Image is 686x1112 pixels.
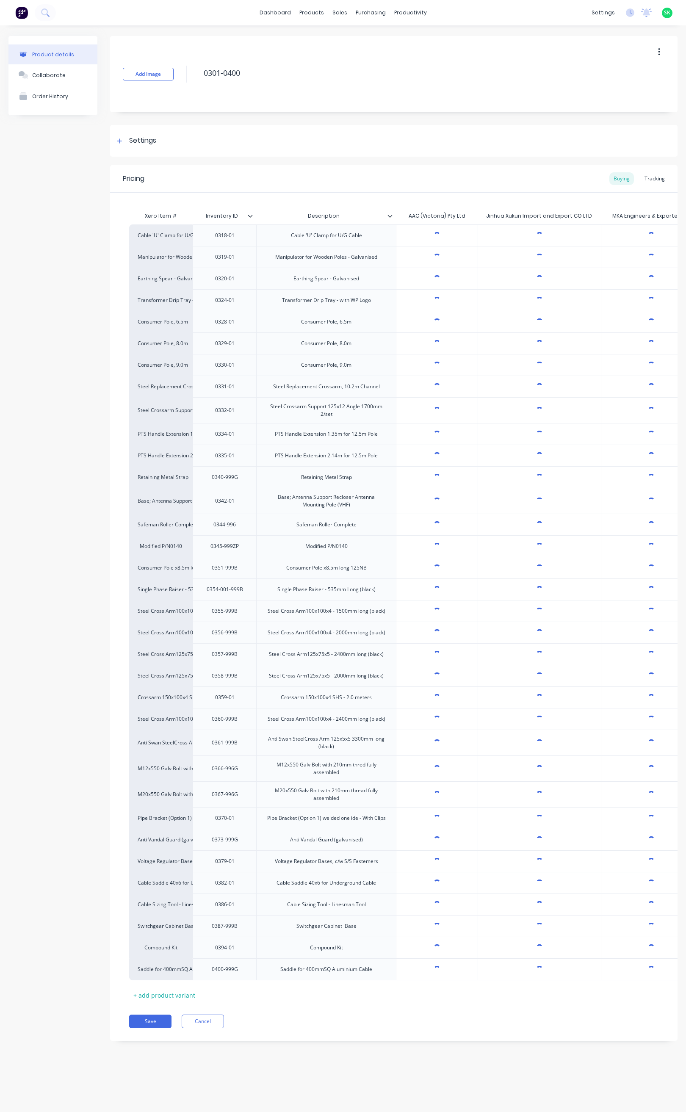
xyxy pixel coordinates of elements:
div: Cable Saddle 40x6 for Underground Cable [270,877,383,888]
div: 0367-996G [204,789,246,800]
a: dashboard [255,6,295,19]
div: Anti Vandal Guard (galvanised) [283,834,370,845]
div: Inventory ID [193,207,256,224]
div: Earthing Spear - Galvanised [287,273,366,284]
div: Consumer Pole x8.5m long 125NB [138,564,184,572]
div: Consumer Pole, 9.0m [294,360,358,371]
div: Transformer Drip Tray - with WP Logo [275,295,378,306]
div: 0318-01 [204,230,246,241]
div: Switchgear Cabinet Base [138,922,184,930]
div: Retaining Metal Strap [294,472,359,483]
div: Steel Cross Arm100x100x4 - 2000mm long (black) [261,627,392,638]
div: Tracking [640,172,669,185]
div: Manipulator for Wooden Poles - Galvanised [268,252,384,263]
div: 0329-01 [204,338,246,349]
div: Switchgear Cabinet Base [290,921,363,932]
div: Consumer Pole, 9.0m [138,361,184,369]
div: Product details [32,51,74,58]
div: Safeman Roller Complete [290,519,363,530]
div: M12x550 Galv Bolt with 210mm thred fully assembled [138,765,184,772]
div: 0387-999B [204,921,246,932]
img: Factory [15,6,28,19]
div: 0332-01 [204,405,246,416]
div: settings [587,6,619,19]
div: Cable 'U' Clamp for U/G Cable [284,230,369,241]
div: Consumer Pole, 6.5m [138,318,184,326]
div: 0334-01 [204,429,246,440]
div: Voltage Regulator Bases, c/w S/S Fastemers [138,858,184,865]
div: M12x550 Galv Bolt with 210mm thred fully assembled [260,759,393,778]
div: 0386-01 [204,899,246,910]
div: Pricing [123,174,144,184]
div: Steel Cross Arm100x100x4 - 1500mm long (black) [138,607,184,615]
div: 0360-999B [204,714,246,725]
div: PTS Handle Extension 2.14m for 12.5m Pole [268,450,384,461]
div: 0330-01 [204,360,246,371]
div: Steel Cross Arm100x100x4 - 2400mm long (black) [261,714,392,725]
div: 0382-01 [204,877,246,888]
div: Order History [32,93,68,100]
div: Modified P/N0140 [299,541,354,552]
div: Steel Replacement Crossarm, 10.2m Channel [266,381,387,392]
button: Order History [8,86,97,107]
div: PTS Handle Extension 2.14m for 12.5m Pole [138,452,184,459]
div: 0400-999G [204,964,246,975]
div: Description [256,207,396,224]
div: 0345-999ZP [204,541,246,552]
div: 0344-996 [204,519,246,530]
div: 0351-999B [204,562,246,573]
div: 0331-01 [204,381,246,392]
div: 0361-999B [204,737,246,748]
div: Compound Kit [303,942,350,953]
div: Xero Item # [129,207,193,224]
div: Cable Sizing Tool - Linesman Tool [138,901,184,908]
div: Voltage Regulator Bases, c/w S/S Fastemers [268,856,385,867]
div: Transformer Drip Tray - with WP Logo [138,296,184,304]
div: Modified P/N0140 [138,542,184,550]
div: 0340-999G [204,472,246,483]
div: 0342-01 [204,495,246,506]
div: Consumer Pole, 8.0m [138,340,184,347]
button: Save [129,1015,171,1028]
div: Cable Sizing Tool - Linesman Tool [280,899,373,910]
div: Safeman Roller Complete [138,521,184,528]
div: 0373-999G [204,834,246,845]
div: Earthing Spear - Galvanised [138,275,184,282]
div: Inventory ID [193,205,251,227]
div: Single Phase Raiser - 535mm Long (black) [138,586,184,593]
div: Cable Saddle 40x6 for Underground Cable [138,879,184,887]
div: M20x550 Galv Bolt with 210mm thread fully assembled [260,785,393,804]
div: Single Phase Raiser - 535mm Long (black) [271,584,382,595]
div: 0394-01 [204,942,246,953]
div: Steel Cross Arm100x100x4 - 2400mm long (black) [138,715,184,723]
div: Steel Crossarm Support 125x12 Angle 1700mm 2/set [260,401,393,420]
div: 0324-01 [204,295,246,306]
div: M20x550 Galv Bolt with 210mm thred fully assembled [138,791,184,798]
div: Collaborate [32,72,66,78]
div: Steel Cross Arm100x100x4 - 1500mm long (black) [261,606,392,617]
div: Cable 'U' Clamp for U/G Cable [138,232,184,239]
div: Steel Cross Arm100x100x4 - 2000mm long (black) [138,629,184,636]
div: 0357-999B [204,649,246,660]
div: Settings [129,136,156,146]
div: productivity [390,6,431,19]
div: 0370-01 [204,813,246,824]
div: 0359-01 [204,692,246,703]
div: Manipulator for Wooden Poles - Galvanised [138,253,184,261]
button: Collaborate [8,64,97,86]
div: products [295,6,328,19]
div: Saddle for 400mmSQ Aluminium Cable [274,964,379,975]
div: Consumer Pole, 8.0m [294,338,358,349]
div: PTS Handle Extension 1.35m for 12.5m Pole [138,430,184,438]
div: Saddle for 400mmSQ Aluminium Cable [138,965,184,973]
div: 0354-001-999B [200,584,250,595]
div: Pipe Bracket (Option 1) welded one ide - With Clips [260,813,393,824]
div: 0379-01 [204,856,246,867]
button: Product details [8,44,97,64]
textarea: 0301-0400 [199,63,633,83]
div: Steel Cross Arm125x75x5 - 2400mm long (black) [138,650,184,658]
div: Steel Cross Arm125x75x5 - 2000mm long (black) [262,670,390,681]
button: Add image [123,68,174,80]
div: Base; Antenna Support Recloser Antenna Mounting Po [138,497,184,505]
